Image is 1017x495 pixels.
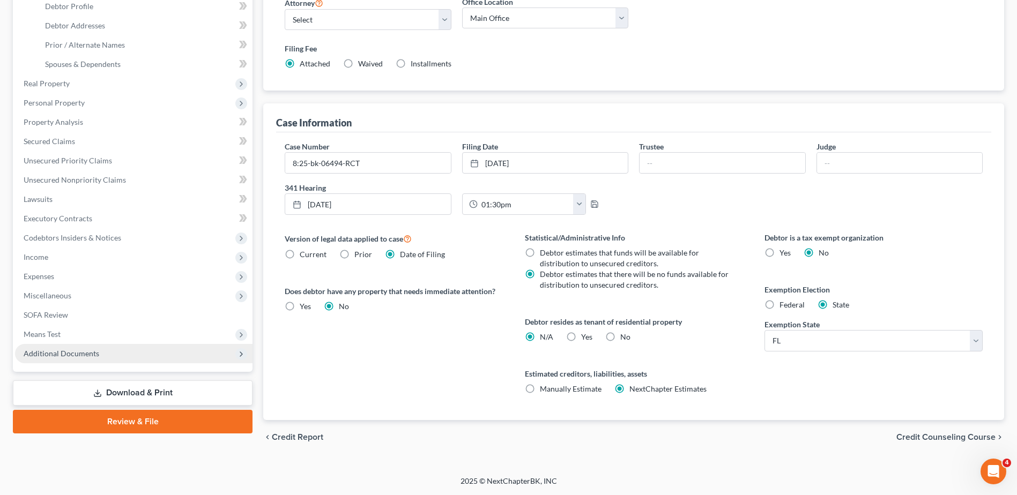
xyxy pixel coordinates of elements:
a: Download & Print [13,380,253,406]
span: Yes [581,332,592,341]
div: 2025 © NextChapterBK, INC [203,476,814,495]
span: Debtor estimates that there will be no funds available for distribution to unsecured creditors. [540,269,729,289]
span: Expenses [24,272,54,281]
label: Estimated creditors, liabilities, assets [525,368,743,379]
i: chevron_right [996,433,1004,441]
input: -- [817,153,982,173]
span: Waived [358,59,383,68]
span: State [833,300,849,309]
button: Credit Counseling Course chevron_right [896,433,1004,441]
span: Debtor Addresses [45,21,105,30]
span: Codebtors Insiders & Notices [24,233,121,242]
span: Unsecured Priority Claims [24,156,112,165]
span: Installments [411,59,451,68]
span: Credit Counseling Course [896,433,996,441]
span: Federal [780,300,805,309]
label: Case Number [285,141,330,152]
span: Executory Contracts [24,214,92,223]
a: Secured Claims [15,132,253,151]
i: chevron_left [263,433,272,441]
span: Date of Filing [400,250,445,259]
button: chevron_left Credit Report [263,433,323,441]
span: Yes [780,248,791,257]
span: Prior / Alternate Names [45,40,125,49]
span: Unsecured Nonpriority Claims [24,175,126,184]
label: Trustee [639,141,664,152]
span: Miscellaneous [24,291,71,300]
span: Current [300,250,326,259]
a: Lawsuits [15,190,253,209]
div: Case Information [276,116,352,129]
span: Yes [300,302,311,311]
span: Secured Claims [24,137,75,146]
input: -- [640,153,805,173]
span: Prior [354,250,372,259]
span: Spouses & Dependents [45,59,121,69]
label: Does debtor have any property that needs immediate attention? [285,286,503,297]
input: -- : -- [478,194,574,214]
label: Debtor resides as tenant of residential property [525,316,743,327]
span: NextChapter Estimates [629,384,707,393]
span: Credit Report [272,433,323,441]
span: Additional Documents [24,349,99,358]
span: 4 [1003,459,1011,467]
span: No [819,248,829,257]
span: Debtor estimates that funds will be available for distribution to unsecured creditors. [540,248,699,268]
label: Statistical/Administrative Info [525,232,743,243]
span: Attached [300,59,330,68]
span: Manually Estimate [540,384,602,393]
a: SOFA Review [15,305,253,325]
a: Debtor Addresses [36,16,253,35]
a: Executory Contracts [15,209,253,228]
a: Unsecured Priority Claims [15,151,253,170]
span: Personal Property [24,98,85,107]
a: Review & File [13,410,253,433]
span: Lawsuits [24,194,53,204]
label: Judge [816,141,836,152]
a: Property Analysis [15,112,253,132]
span: Means Test [24,329,61,339]
label: Filing Fee [285,43,983,54]
label: Exemption State [764,319,820,330]
span: Real Property [24,79,70,88]
a: Spouses & Dependents [36,55,253,74]
label: Exemption Election [764,284,983,295]
label: Version of legal data applied to case [285,232,503,245]
span: No [620,332,630,341]
span: No [339,302,349,311]
span: N/A [540,332,553,341]
span: Property Analysis [24,117,83,126]
label: 341 Hearing [279,182,634,193]
a: Unsecured Nonpriority Claims [15,170,253,190]
span: Income [24,252,48,261]
a: Prior / Alternate Names [36,35,253,55]
span: SOFA Review [24,310,68,319]
input: Enter case number... [285,153,450,173]
iframe: Intercom live chat [981,459,1006,484]
label: Filing Date [462,141,498,152]
a: [DATE] [463,153,628,173]
a: [DATE] [285,194,450,214]
span: Debtor Profile [45,2,93,11]
label: Debtor is a tax exempt organization [764,232,983,243]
